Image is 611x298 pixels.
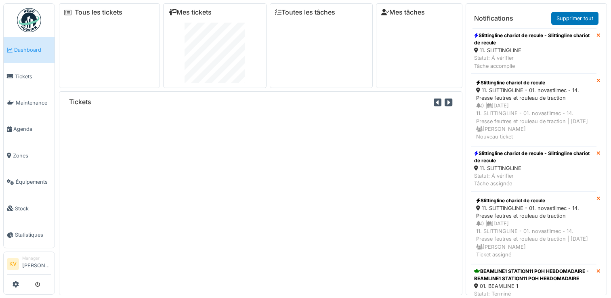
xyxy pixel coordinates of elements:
[7,258,19,270] li: KV
[476,204,591,220] div: 11. SLITTINGLINE - 01. novastilmec - 14. Presse feutres et rouleau de traction
[15,231,51,239] span: Statistiques
[471,73,596,146] a: Slittingline chariot de recule 11. SLITTINGLINE - 01. novastilmec - 14. Presse feutres et rouleau...
[476,102,591,141] div: 0 | [DATE] 11. SLITTINGLINE - 01. novastilmec - 14. Presse feutres et rouleau de traction | [DATE...
[13,152,51,159] span: Zones
[4,222,55,248] a: Statistiques
[476,86,591,102] div: 11. SLITTINGLINE - 01. novastilmec - 14. Presse feutres et rouleau de traction
[22,255,51,261] div: Manager
[4,63,55,89] a: Tickets
[15,205,51,212] span: Stock
[474,32,593,46] div: Slittingline chariot de recule - Slittingline chariot de recule
[16,99,51,107] span: Maintenance
[168,8,212,16] a: Mes tickets
[474,172,593,187] div: Statut: À vérifier Tâche assignée
[17,8,41,32] img: Badge_color-CXgf-gQk.svg
[7,255,51,275] a: KV Manager[PERSON_NAME]
[4,37,55,63] a: Dashboard
[476,197,591,204] div: Slittingline chariot de recule
[4,195,55,221] a: Stock
[471,146,596,191] a: Slittingline chariot de recule - Slittingline chariot de recule 11. SLITTINGLINE Statut: À vérifi...
[15,73,51,80] span: Tickets
[476,79,591,86] div: Slittingline chariot de recule
[474,164,593,172] div: 11. SLITTINGLINE
[14,46,51,54] span: Dashboard
[474,282,593,290] div: 01. BEAMLINE 1
[471,191,596,264] a: Slittingline chariot de recule 11. SLITTINGLINE - 01. novastilmec - 14. Presse feutres et rouleau...
[16,178,51,186] span: Équipements
[275,8,335,16] a: Toutes les tâches
[476,220,591,258] div: 0 | [DATE] 11. SLITTINGLINE - 01. novastilmec - 14. Presse feutres et rouleau de traction | [DATE...
[381,8,425,16] a: Mes tâches
[551,12,598,25] a: Supprimer tout
[4,169,55,195] a: Équipements
[474,46,593,54] div: 11. SLITTINGLINE
[22,255,51,273] li: [PERSON_NAME]
[474,268,593,282] div: BEAMLINE1 STATION11 POH HEBDOMADAIRE - BEAMLINE1 STATION11 POH HEBDOMADAIRE
[474,150,593,164] div: Slittingline chariot de recule - Slittingline chariot de recule
[69,98,91,106] h6: Tickets
[4,116,55,142] a: Agenda
[471,28,596,73] a: Slittingline chariot de recule - Slittingline chariot de recule 11. SLITTINGLINE Statut: À vérifi...
[13,125,51,133] span: Agenda
[4,143,55,169] a: Zones
[474,54,593,69] div: Statut: À vérifier Tâche accomplie
[474,15,513,22] h6: Notifications
[4,90,55,116] a: Maintenance
[75,8,122,16] a: Tous les tickets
